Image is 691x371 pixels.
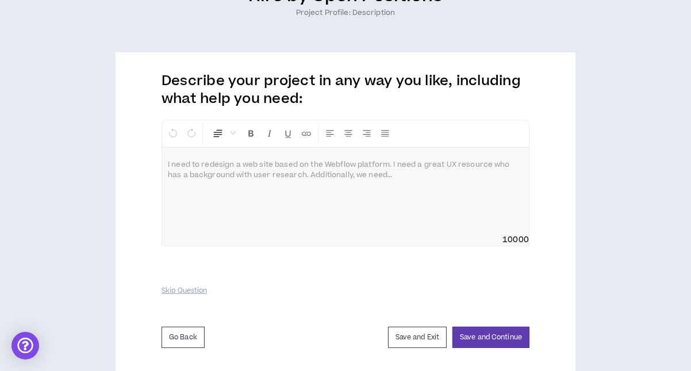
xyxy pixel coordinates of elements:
[6,7,685,18] h1: Project Profile: Description
[162,71,521,113] label: Describe your project in any way you like, including what help you need:
[243,123,260,144] button: Format Bold
[321,123,339,144] button: Left Align
[377,123,394,144] button: Justify Align
[183,123,200,144] button: Redo
[358,123,375,144] button: Right Align
[162,281,207,301] button: Skip Question
[164,123,182,144] button: Undo
[502,234,529,246] span: 10000
[388,327,447,348] button: Save and Exit
[279,123,297,144] button: Format Underline
[261,123,278,144] button: Format Italics
[298,123,315,144] button: Insert Link
[340,123,357,144] button: Center Align
[452,327,529,348] button: Save and Continue
[11,332,39,359] div: Open Intercom Messenger
[162,327,205,348] button: Go Back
